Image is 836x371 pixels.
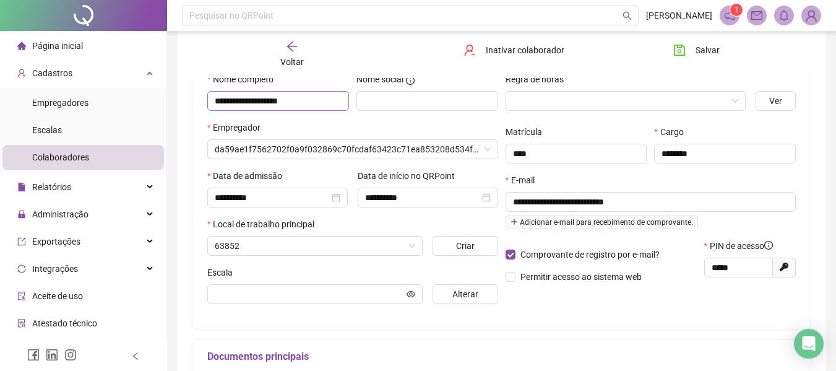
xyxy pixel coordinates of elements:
span: Colaboradores [32,152,89,162]
span: PIN de acesso [710,239,773,253]
button: Criar [433,236,498,256]
span: arrow-left [286,40,298,53]
span: Administração [32,209,88,219]
span: info-circle [406,76,415,85]
label: Escala [207,266,241,279]
span: Cadastros [32,68,72,78]
button: Inativar colaborador [454,40,574,60]
span: file [17,183,26,191]
label: Empregador [207,121,269,134]
label: Data de admissão [207,169,290,183]
span: home [17,41,26,50]
span: save [673,44,686,56]
label: Nome completo [207,72,282,86]
label: E-mail [506,173,543,187]
img: 93083 [802,6,821,25]
span: notification [724,10,735,21]
span: export [17,237,26,246]
span: Relatórios [32,182,71,192]
span: Integrações [32,264,78,274]
label: Local de trabalho principal [207,217,322,231]
span: user-add [17,69,26,77]
span: Comprovante de registro por e-mail? [520,250,660,260]
span: Permitir acesso ao sistema web [520,272,642,282]
button: Ver [756,91,796,111]
span: Ver [769,94,782,108]
span: user-delete [463,44,476,56]
span: mail [751,10,762,21]
button: Salvar [664,40,729,60]
span: Exportações [32,237,80,247]
span: Inativar colaborador [486,43,564,57]
span: linkedin [46,349,58,361]
span: solution [17,319,26,328]
span: Voltar [280,57,304,67]
span: eye [407,290,415,299]
sup: 1 [730,4,743,16]
span: Nome social [356,72,403,86]
span: [PERSON_NAME] [646,9,712,22]
h5: Documentos principais [207,349,796,364]
span: audit [17,292,26,300]
div: Open Intercom Messenger [794,329,824,359]
span: Salvar [696,43,720,57]
span: 1 [735,6,739,14]
span: instagram [64,349,77,361]
span: plus [511,218,518,225]
label: Cargo [654,125,691,139]
span: Aceite de uso [32,291,83,301]
label: Data de início no QRPoint [358,169,463,183]
span: Alterar [452,287,478,301]
span: info-circle [764,241,773,250]
span: sync [17,264,26,273]
span: lock [17,210,26,219]
label: Regra de horas [506,72,572,86]
span: Criar [456,239,475,253]
span: facebook [27,349,40,361]
button: Alterar [433,284,498,304]
span: left [131,352,140,360]
span: da59ae1f7562702f0a9f032869c70fcdaf63423c71ea853208d534f46798eb86 [215,140,491,159]
span: Adicionar e-mail para recebimento de comprovante. [506,216,698,229]
label: Matrícula [506,125,550,139]
span: Escalas [32,125,62,135]
span: Página inicial [32,41,83,51]
span: Empregadores [32,98,88,108]
span: 63852 [215,237,415,255]
span: Atestado técnico [32,318,97,328]
span: bell [778,10,790,21]
span: search [623,11,632,20]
